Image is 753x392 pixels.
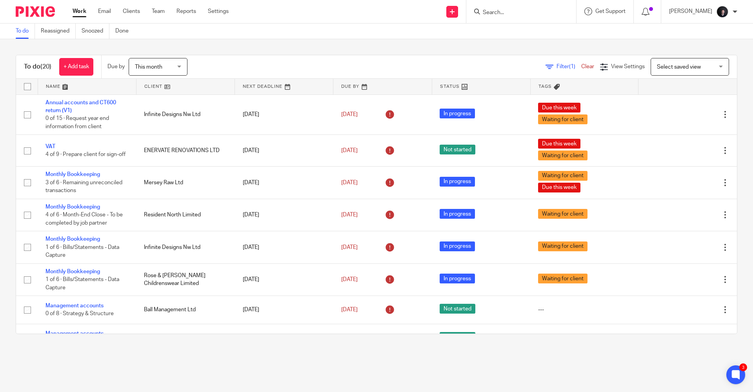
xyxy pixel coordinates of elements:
[208,7,229,15] a: Settings
[440,304,475,314] span: Not started
[235,135,333,167] td: [DATE]
[235,324,333,352] td: [DATE]
[45,245,119,258] span: 1 of 6 · Bills/Statements - Data Capture
[669,7,712,15] p: [PERSON_NAME]
[538,306,630,314] div: ---
[45,277,119,290] span: 1 of 6 · Bills/Statements - Data Capture
[45,100,116,113] a: Annual accounts and CT600 return (V1)
[45,204,100,210] a: Monthly Bookkeeping
[45,152,125,157] span: 4 of 9 · Prepare client for sign-off
[45,311,114,317] span: 0 of 8 · Strategy & Structure
[45,212,123,226] span: 4 of 6 · Month-End Close - To be completed by job partner
[235,263,333,296] td: [DATE]
[341,112,358,117] span: [DATE]
[538,274,587,283] span: Waiting for client
[538,139,580,149] span: Due this week
[73,7,86,15] a: Work
[581,64,594,69] a: Clear
[538,241,587,251] span: Waiting for client
[440,177,475,187] span: In progress
[538,103,580,113] span: Due this week
[440,109,475,118] span: In progress
[136,199,235,231] td: Resident North Limited
[235,296,333,324] td: [DATE]
[136,94,235,135] td: Infinite Designs Nw Ltd
[657,64,701,70] span: Select saved view
[45,180,122,194] span: 3 of 6 · Remaining unreconciled transactions
[123,7,140,15] a: Clients
[235,167,333,199] td: [DATE]
[440,332,475,342] span: Not started
[440,241,475,251] span: In progress
[538,171,587,181] span: Waiting for client
[538,84,552,89] span: Tags
[557,64,581,69] span: Filter
[136,324,235,352] td: Coach [PERSON_NAME] Ltd
[341,277,358,282] span: [DATE]
[538,114,587,124] span: Waiting for client
[235,94,333,135] td: [DATE]
[341,307,358,312] span: [DATE]
[716,5,729,18] img: 455A2509.jpg
[136,296,235,324] td: Ball Management Ltd
[98,7,111,15] a: Email
[152,7,165,15] a: Team
[45,236,100,242] a: Monthly Bookkeeping
[440,145,475,154] span: Not started
[341,180,358,185] span: [DATE]
[45,172,100,177] a: Monthly Bookkeeping
[739,363,747,371] div: 3
[176,7,196,15] a: Reports
[24,63,51,71] h1: To do
[341,212,358,218] span: [DATE]
[136,135,235,167] td: ENERVATE RENOVATIONS LTD
[41,24,76,39] a: Reassigned
[440,274,475,283] span: In progress
[135,64,162,70] span: This month
[341,148,358,153] span: [DATE]
[107,63,125,71] p: Due by
[45,303,104,309] a: Management accounts
[136,263,235,296] td: Rose & [PERSON_NAME] Childrenswear Limited
[538,183,580,192] span: Due this week
[16,24,35,39] a: To do
[82,24,109,39] a: Snoozed
[40,64,51,70] span: (20)
[45,269,100,274] a: Monthly Bookkeeping
[45,144,55,149] a: VAT
[235,231,333,263] td: [DATE]
[45,331,104,336] a: Management accounts
[45,116,109,129] span: 0 of 15 · Request year end information from client
[136,231,235,263] td: Infinite Designs Nw Ltd
[482,9,553,16] input: Search
[538,151,587,160] span: Waiting for client
[611,64,645,69] span: View Settings
[341,245,358,250] span: [DATE]
[440,209,475,219] span: In progress
[59,58,93,76] a: + Add task
[595,9,626,14] span: Get Support
[16,6,55,17] img: Pixie
[538,209,587,219] span: Waiting for client
[235,199,333,231] td: [DATE]
[569,64,575,69] span: (1)
[136,167,235,199] td: Mersey Raw Ltd
[115,24,135,39] a: Done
